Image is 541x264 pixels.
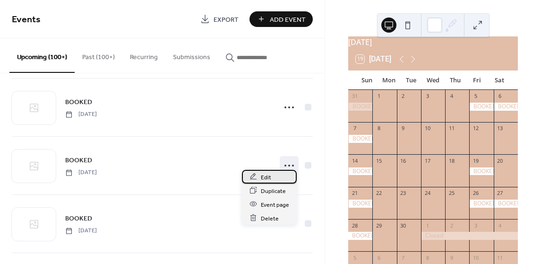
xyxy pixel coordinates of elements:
div: 8 [375,125,382,132]
div: 7 [400,254,407,261]
div: 11 [497,254,504,261]
div: 16 [400,157,407,164]
div: 2 [448,222,455,229]
div: 1 [375,93,382,100]
div: BOOKED [494,103,518,111]
div: 22 [375,190,382,197]
div: 3 [424,93,431,100]
button: Upcoming (100+) [9,38,75,73]
span: Add Event [270,15,306,25]
button: Past (100+) [75,38,122,72]
div: [DATE] [348,36,518,48]
div: BOOKED [469,103,493,111]
div: BOOKED [348,232,372,240]
div: 25 [448,190,455,197]
a: BOOKED [65,155,92,166]
span: [DATE] [65,168,97,177]
div: 21 [351,190,358,197]
span: Delete [261,213,279,223]
div: 10 [424,125,431,132]
div: 18 [448,157,455,164]
div: 14 [351,157,358,164]
div: 4 [448,93,455,100]
span: [DATE] [65,227,97,235]
div: Closed [421,232,518,240]
div: Mon [378,71,400,90]
div: 4 [497,222,504,229]
span: Events [12,10,41,29]
a: BOOKED [65,213,92,224]
div: 6 [497,93,504,100]
div: 26 [472,190,479,197]
div: BOOKED [469,200,493,208]
div: 31 [351,93,358,100]
div: 5 [472,93,479,100]
div: BOOKED [469,167,493,176]
span: [DATE] [65,110,97,119]
div: 12 [472,125,479,132]
div: Fri [466,71,489,90]
a: Export [193,11,246,27]
span: Event page [261,200,289,210]
span: BOOKED [65,156,92,166]
div: BOOKED [494,200,518,208]
div: BOOKED [348,167,372,176]
a: BOOKED [65,97,92,107]
button: 19[DATE] [352,53,395,66]
div: Tue [400,71,422,90]
div: 9 [448,254,455,261]
div: Thu [444,71,466,90]
div: 17 [424,157,431,164]
div: 7 [351,125,358,132]
div: 27 [497,190,504,197]
button: Submissions [165,38,218,72]
div: 9 [400,125,407,132]
div: 15 [375,157,382,164]
div: Sat [488,71,510,90]
div: 10 [472,254,479,261]
div: 3 [472,222,479,229]
span: BOOKED [65,214,92,224]
div: 28 [351,222,358,229]
div: 30 [400,222,407,229]
div: 6 [375,254,382,261]
div: 5 [351,254,358,261]
div: 1 [424,222,431,229]
span: Edit [261,172,271,182]
button: Recurring [122,38,165,72]
div: 8 [424,254,431,261]
div: 23 [400,190,407,197]
span: BOOKED [65,97,92,107]
span: Duplicate [261,186,286,196]
div: Sun [356,71,378,90]
div: 20 [497,157,504,164]
div: 13 [497,125,504,132]
div: 2 [400,93,407,100]
span: Export [214,15,239,25]
div: 24 [424,190,431,197]
button: Add Event [249,11,313,27]
div: Wed [422,71,444,90]
div: 11 [448,125,455,132]
div: 19 [472,157,479,164]
div: BOOKED [348,135,372,143]
div: BOOKED [348,200,372,208]
div: BOOKED [348,103,372,111]
div: 29 [375,222,382,229]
